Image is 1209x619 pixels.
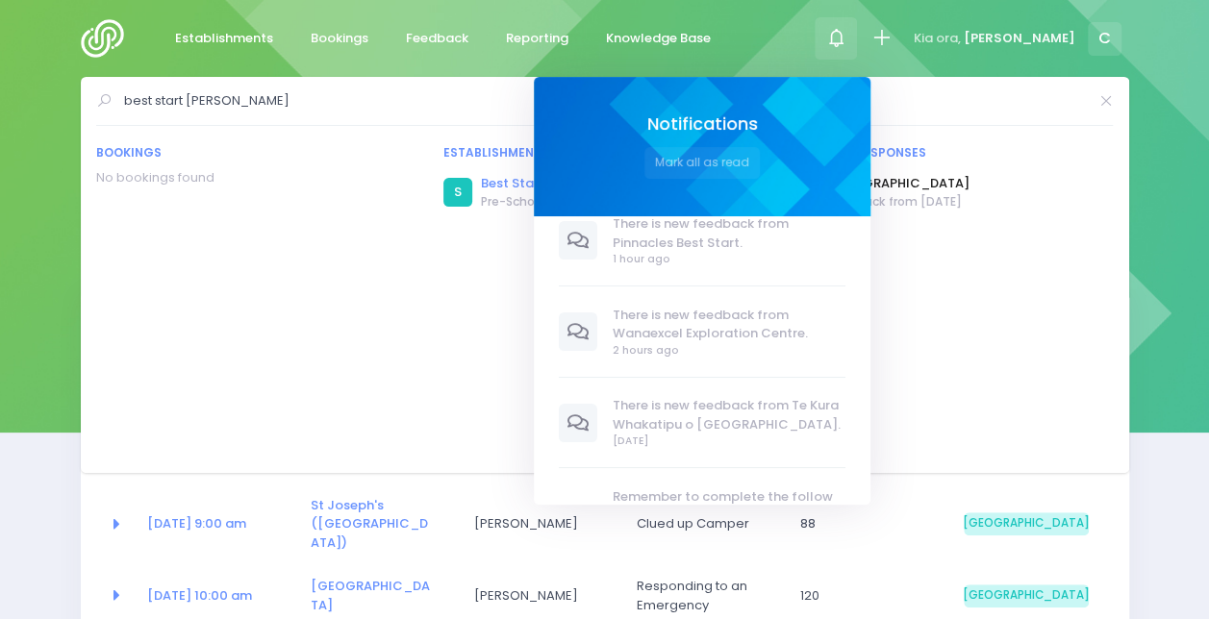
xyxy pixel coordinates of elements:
span: 1 hour ago [613,252,845,267]
span: [GEOGRAPHIC_DATA] [964,512,1089,535]
td: Alice Dunstan [461,483,624,565]
span: Feedback from [DATE] [828,193,970,210]
span: Notifications [646,114,757,135]
span: Responding to an Emergency [637,577,762,614]
div: Bookings [96,144,419,161]
span: 2 hours ago [613,343,845,359]
span: [PERSON_NAME] [964,29,1075,48]
td: 88 [788,483,951,565]
span: Clued up Camper [637,514,762,533]
span: Bookings [311,29,368,48]
span: C [1088,22,1121,56]
span: [PERSON_NAME] [473,586,598,606]
a: There is new feedback from Pinnacles Best Start. 1 hour ago [559,214,845,267]
span: [PERSON_NAME] [473,514,598,533]
span: Feedback [406,29,468,48]
div: S [443,178,472,207]
span: Kia ora, [914,29,961,48]
div: Establishments [443,144,767,161]
a: St Joseph's ([GEOGRAPHIC_DATA]) [311,496,428,552]
span: Remember to complete the follow up for your booking at [GEOGRAPHIC_DATA] Best Start [DATE]! [613,487,845,562]
a: [DATE] 10:00 am [147,586,252,605]
a: Feedback [390,20,485,58]
span: [GEOGRAPHIC_DATA] [964,584,1089,607]
img: Logo [81,19,136,58]
span: There is new feedback from Te Kura Whakatipu o [GEOGRAPHIC_DATA]. [613,396,845,433]
span: Establishments [175,29,273,48]
a: There is new feedback from Wanaexcel Exploration Centre. 2 hours ago [559,306,845,359]
span: Reporting [506,29,568,48]
td: South Island [951,483,1101,565]
div: No bookings found [96,168,419,187]
a: [DATE] 9:00 am [147,514,246,532]
span: 88 [800,514,925,533]
span: Pre-School, Alexandra [481,193,656,210]
a: There is new feedback from Te Kura Whakatipu o [GEOGRAPHIC_DATA]. [DATE] [559,396,845,449]
input: Search for anything (like establishments, bookings, or feedback) [124,87,1087,115]
span: There is new feedback from Wanaexcel Exploration Centre. [613,306,845,343]
a: Best Start [PERSON_NAME] [481,174,656,193]
div: Feedback responses [790,144,1113,161]
td: Clued up Camper [624,483,788,565]
a: Bookings [295,20,385,58]
span: [DATE] [613,433,845,449]
span: Knowledge Base [606,29,711,48]
a: Reporting [491,20,585,58]
a: [GEOGRAPHIC_DATA] [311,577,430,614]
a: Establishments [160,20,290,58]
a: Knowledge Base [591,20,727,58]
span: There is new feedback from Pinnacles Best Start. [613,214,845,252]
td: <a href="https://app.stjis.org.nz/establishments/201630" class="font-weight-bold">St Joseph's (Qu... [298,483,462,565]
td: <a href="https://app.stjis.org.nz/bookings/523266" class="font-weight-bold">06 Oct at 9:00 am</a> [135,483,298,565]
span: 120 [800,586,925,606]
a: [GEOGRAPHIC_DATA] [828,174,970,193]
a: Remember to complete the follow up for your booking at [GEOGRAPHIC_DATA] Best Start [DATE]! [559,487,845,578]
button: Mark all as read [644,147,760,179]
